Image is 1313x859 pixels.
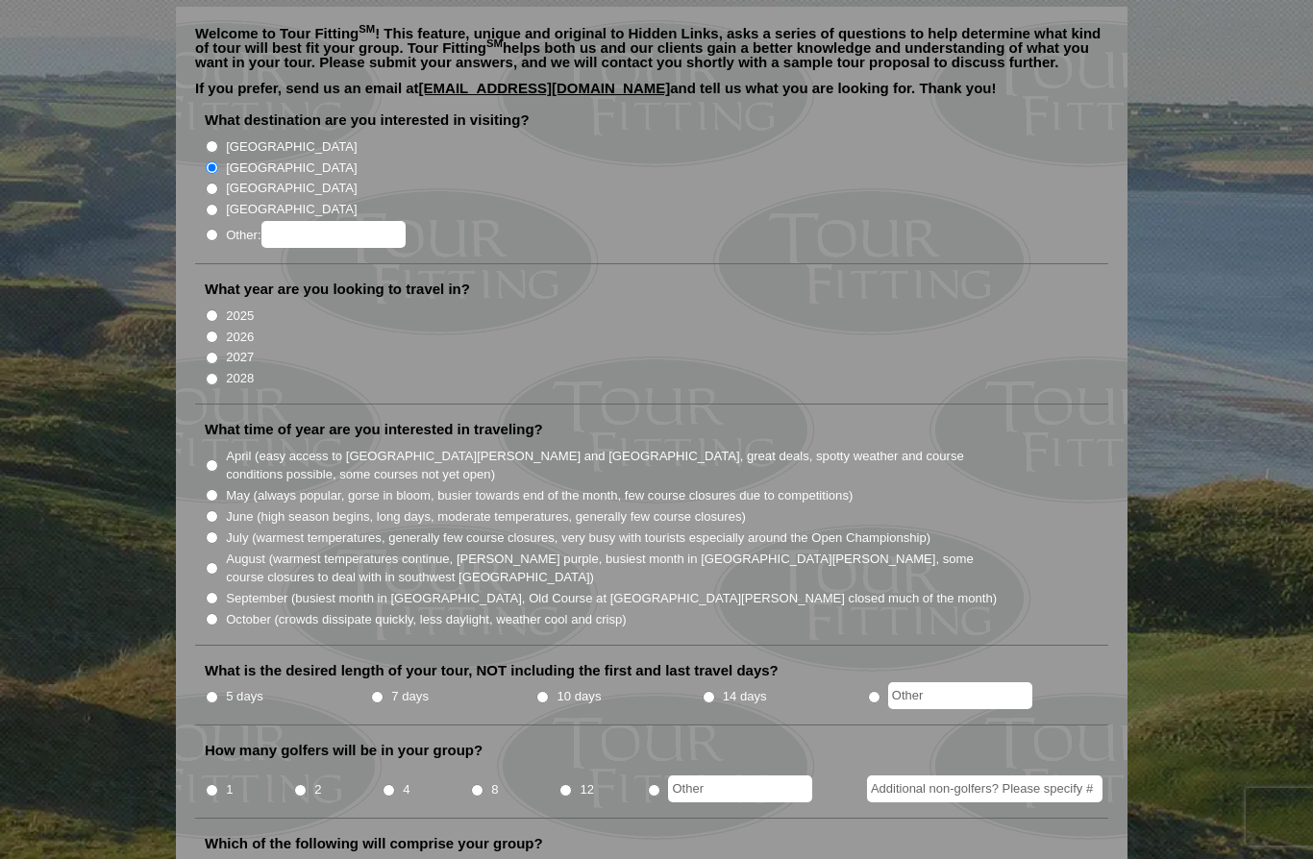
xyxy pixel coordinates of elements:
[226,550,999,587] label: August (warmest temperatures continue, [PERSON_NAME] purple, busiest month in [GEOGRAPHIC_DATA][P...
[226,780,233,799] label: 1
[226,589,997,608] label: September (busiest month in [GEOGRAPHIC_DATA], Old Course at [GEOGRAPHIC_DATA][PERSON_NAME] close...
[226,348,254,367] label: 2027
[580,780,594,799] label: 12
[668,775,812,802] input: Other
[205,741,483,760] label: How many golfers will be in your group?
[226,447,999,484] label: April (easy access to [GEOGRAPHIC_DATA][PERSON_NAME] and [GEOGRAPHIC_DATA], great deals, spotty w...
[195,81,1108,110] p: If you prefer, send us an email at and tell us what you are looking for. Thank you!
[226,200,357,219] label: [GEOGRAPHIC_DATA]
[205,110,530,130] label: What destination are you interested in visiting?
[226,610,627,629] label: October (crowds dissipate quickly, less daylight, weather cool and crisp)
[226,221,405,248] label: Other:
[491,780,498,799] label: 8
[226,507,746,527] label: June (high season begins, long days, moderate temperatures, generally few course closures)
[226,159,357,178] label: [GEOGRAPHIC_DATA]
[723,687,767,706] label: 14 days
[226,179,357,198] label: [GEOGRAPHIC_DATA]
[226,307,254,326] label: 2025
[226,528,930,548] label: July (warmest temperatures, generally few course closures, very busy with tourists especially aro...
[557,687,602,706] label: 10 days
[226,137,357,157] label: [GEOGRAPHIC_DATA]
[205,834,543,853] label: Which of the following will comprise your group?
[359,23,375,35] sup: SM
[261,221,406,248] input: Other:
[888,682,1032,709] input: Other
[205,661,779,680] label: What is the desired length of your tour, NOT including the first and last travel days?
[226,369,254,388] label: 2028
[205,420,543,439] label: What time of year are you interested in traveling?
[226,486,853,505] label: May (always popular, gorse in bloom, busier towards end of the month, few course closures due to ...
[419,80,671,96] a: [EMAIL_ADDRESS][DOMAIN_NAME]
[195,26,1108,69] p: Welcome to Tour Fitting ! This feature, unique and original to Hidden Links, asks a series of que...
[226,328,254,347] label: 2026
[486,37,503,49] sup: SM
[205,280,470,299] label: What year are you looking to travel in?
[867,775,1102,802] input: Additional non-golfers? Please specify #
[314,780,321,799] label: 2
[391,687,429,706] label: 7 days
[403,780,409,799] label: 4
[226,687,263,706] label: 5 days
